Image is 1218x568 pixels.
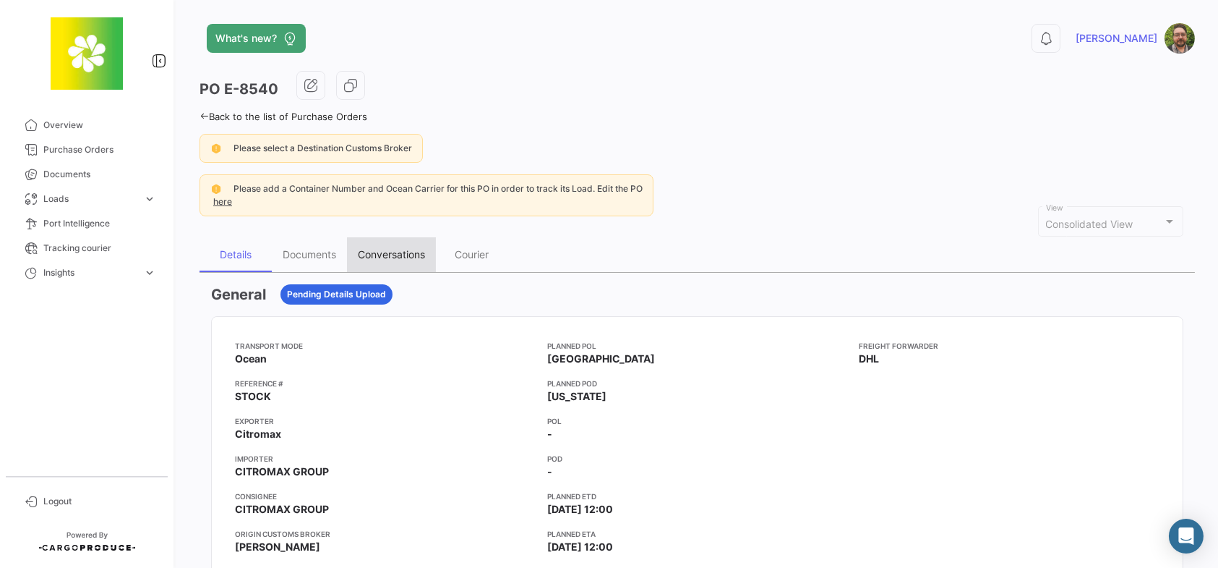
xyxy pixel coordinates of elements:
span: Consolidated View [1046,218,1133,230]
span: Please add a Container Number and Ocean Carrier for this PO in order to track its Load. Edit the PO [233,183,643,194]
h3: General [211,284,266,305]
span: expand_more [143,192,156,205]
app-card-info-title: Origin Customs Broker [235,528,536,540]
div: Documents [283,248,336,260]
div: Conversations [358,248,425,260]
span: STOCK [235,389,271,404]
a: Overview [12,113,162,137]
span: DHL [859,352,879,366]
span: What's new? [215,31,277,46]
img: 8664c674-3a9e-46e9-8cba-ffa54c79117b.jfif [51,17,123,90]
span: Tracking courier [43,242,156,255]
span: Insights [43,266,137,279]
span: Purchase Orders [43,143,156,156]
div: Courier [455,248,489,260]
button: What's new? [207,24,306,53]
span: [PERSON_NAME] [1076,31,1157,46]
div: Details [220,248,252,260]
app-card-info-title: Planned ETD [547,491,848,502]
span: [DATE] 12:00 [547,502,613,517]
a: Documents [12,162,162,187]
span: Citromax [235,427,281,441]
span: - [547,465,552,479]
app-card-info-title: Transport mode [235,340,536,352]
span: [US_STATE] [547,389,606,404]
app-card-info-title: Consignee [235,491,536,502]
span: - [547,427,552,441]
span: Documents [43,168,156,181]
span: CITROMAX GROUP [235,465,329,479]
span: Loads [43,192,137,205]
h3: PO E-8540 [200,79,278,99]
div: Abrir Intercom Messenger [1169,519,1204,554]
a: Tracking courier [12,236,162,260]
span: Please select a Destination Customs Broker [233,143,412,153]
span: [PERSON_NAME] [235,540,320,554]
span: [DATE] 12:00 [547,540,613,554]
app-card-info-title: Reference # [235,378,536,389]
span: Overview [43,119,156,132]
app-card-info-title: POD [547,453,848,465]
span: [GEOGRAPHIC_DATA] [547,352,655,366]
span: Pending Details Upload [287,288,386,301]
span: expand_more [143,266,156,279]
app-card-info-title: Importer [235,453,536,465]
app-card-info-title: Planned POD [547,378,848,389]
a: Purchase Orders [12,137,162,162]
app-card-info-title: Planned ETA [547,528,848,540]
span: Port Intelligence [43,217,156,230]
span: Logout [43,495,156,508]
a: Back to the list of Purchase Orders [200,111,367,122]
app-card-info-title: Exporter [235,415,536,427]
a: here [210,196,235,207]
app-card-info-title: POL [547,415,848,427]
img: SR.jpg [1165,23,1195,54]
span: Ocean [235,352,267,366]
app-card-info-title: Planned POL [547,340,848,352]
app-card-info-title: Freight Forwarder [859,340,1159,352]
a: Port Intelligence [12,211,162,236]
span: CITROMAX GROUP [235,502,329,517]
